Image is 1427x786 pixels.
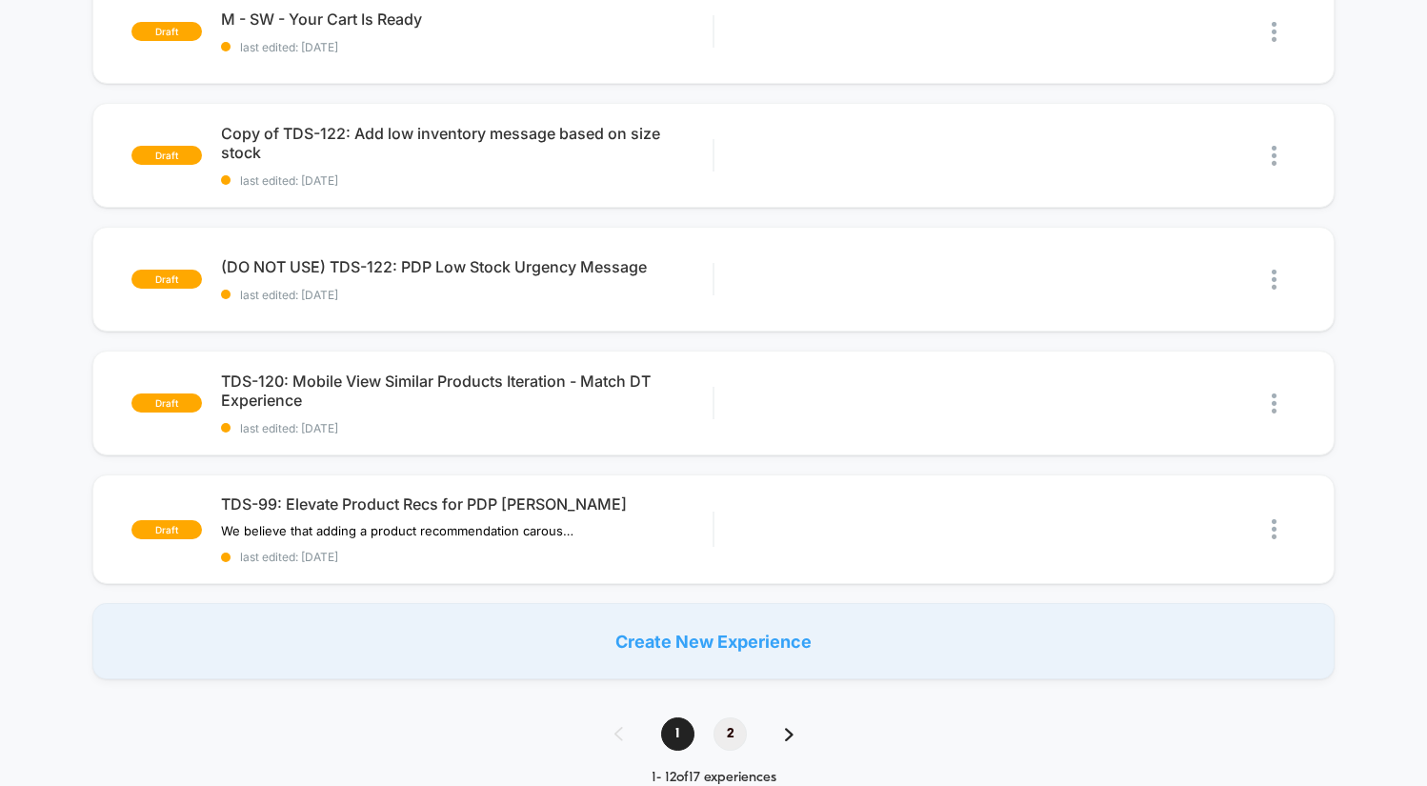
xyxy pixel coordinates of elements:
span: last edited: [DATE] [221,173,713,188]
span: M - SW - Your Cart Is Ready [221,10,713,29]
span: draft [131,22,202,41]
span: TDS-99: Elevate Product Recs for PDP [PERSON_NAME] [221,494,713,514]
div: Create New Experience [92,603,1334,679]
span: last edited: [DATE] [221,550,713,564]
img: close [1272,270,1276,290]
span: We believe that adding a product recommendation carousel on the top of the PDPFor sessions landin... [221,523,574,538]
span: last edited: [DATE] [221,40,713,54]
img: close [1272,22,1276,42]
span: TDS-120: Mobile View Similar Products Iteration - Match DT Experience [221,372,713,410]
span: last edited: [DATE] [221,288,713,302]
img: close [1272,146,1276,166]
span: draft [131,393,202,413]
span: last edited: [DATE] [221,421,713,435]
span: Copy of TDS-122: Add low inventory message based on size stock [221,124,713,162]
span: draft [131,520,202,539]
img: close [1272,393,1276,413]
span: 1 [661,717,694,751]
img: pagination forward [785,728,794,741]
img: close [1272,519,1276,539]
span: 2 [713,717,747,751]
div: 1 - 12 of 17 experiences [595,770,832,786]
span: draft [131,270,202,289]
span: draft [131,146,202,165]
span: (DO NOT USE) TDS-122: PDP Low Stock Urgency Message [221,257,713,276]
